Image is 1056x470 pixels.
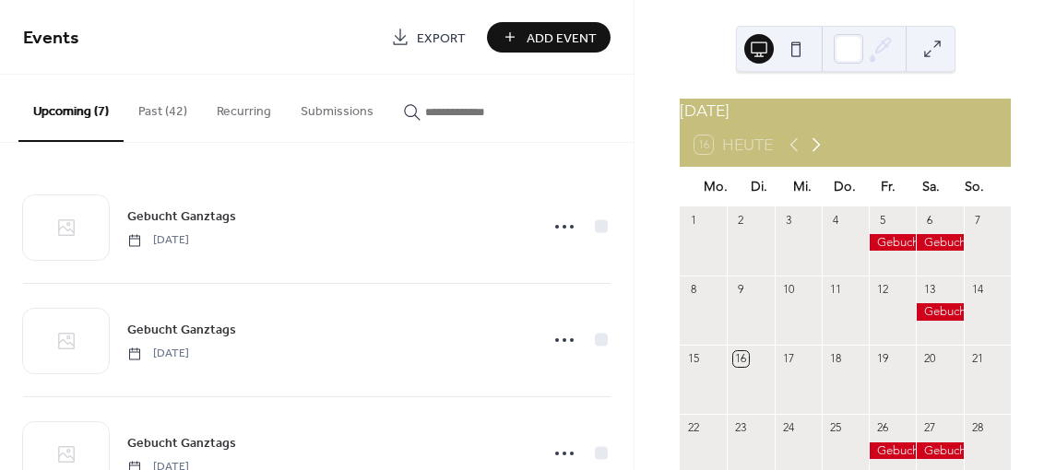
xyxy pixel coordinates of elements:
[127,207,236,227] span: Gebucht Ganztags
[686,420,702,436] div: 22
[875,282,891,298] div: 12
[922,212,938,228] div: 6
[127,434,236,453] span: Gebucht Ganztags
[127,206,236,227] a: Gebucht Ganztags
[18,75,124,142] button: Upcoming (7)
[127,232,189,249] span: [DATE]
[824,168,867,206] div: Do.
[127,321,236,340] span: Gebucht Ganztags
[922,282,938,298] div: 13
[867,168,910,206] div: Fr.
[686,351,702,367] div: 15
[969,351,985,367] div: 21
[127,346,189,362] span: [DATE]
[417,29,466,48] span: Export
[922,420,938,436] div: 27
[686,282,702,298] div: 8
[127,319,236,340] a: Gebucht Ganztags
[875,212,891,228] div: 5
[377,22,480,53] a: Export
[124,75,202,140] button: Past (42)
[969,212,985,228] div: 7
[694,168,738,206] div: Mo.
[827,351,843,367] div: 18
[953,168,996,206] div: So.
[827,282,843,298] div: 11
[916,234,963,251] div: Gebucht Ganztags
[969,420,985,436] div: 28
[780,351,796,367] div: 17
[286,75,388,140] button: Submissions
[23,20,79,56] span: Events
[738,168,781,206] div: Di.
[780,212,796,228] div: 3
[733,282,749,298] div: 9
[733,212,749,228] div: 2
[780,282,796,298] div: 10
[910,168,954,206] div: Sa.
[202,75,286,140] button: Recurring
[487,22,611,53] button: Add Event
[686,212,702,228] div: 1
[827,420,843,436] div: 25
[827,212,843,228] div: 4
[127,432,236,453] a: Gebucht Ganztags
[916,303,963,320] div: Gebucht Ganztags
[969,282,985,298] div: 14
[869,442,916,459] div: Gebucht Ganztags
[875,420,891,436] div: 26
[680,99,1011,123] div: [DATE]
[869,234,916,251] div: Gebucht Ganztags
[780,420,796,436] div: 24
[780,168,824,206] div: Mi.
[733,351,749,367] div: 16
[922,351,938,367] div: 20
[527,29,597,48] span: Add Event
[916,442,963,459] div: Gebucht Ganztags
[733,420,749,436] div: 23
[875,351,891,367] div: 19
